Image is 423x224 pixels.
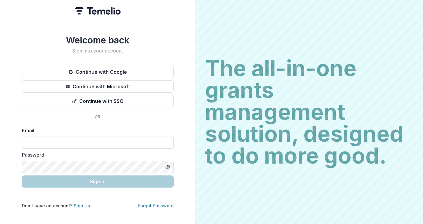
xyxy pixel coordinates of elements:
button: Sign In [22,175,174,188]
label: Password [22,151,170,158]
button: Continue with Microsoft [22,80,174,93]
a: Forgot Password [138,203,174,208]
a: Sign Up [74,203,90,208]
h2: Sign into your account [22,48,174,54]
button: Toggle password visibility [163,162,172,172]
button: Continue with Google [22,66,174,78]
h1: Welcome back [22,35,174,46]
label: Email [22,127,170,134]
button: Continue with SSO [22,95,174,107]
p: Don't have an account? [22,202,90,209]
img: Temelio [75,7,121,15]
